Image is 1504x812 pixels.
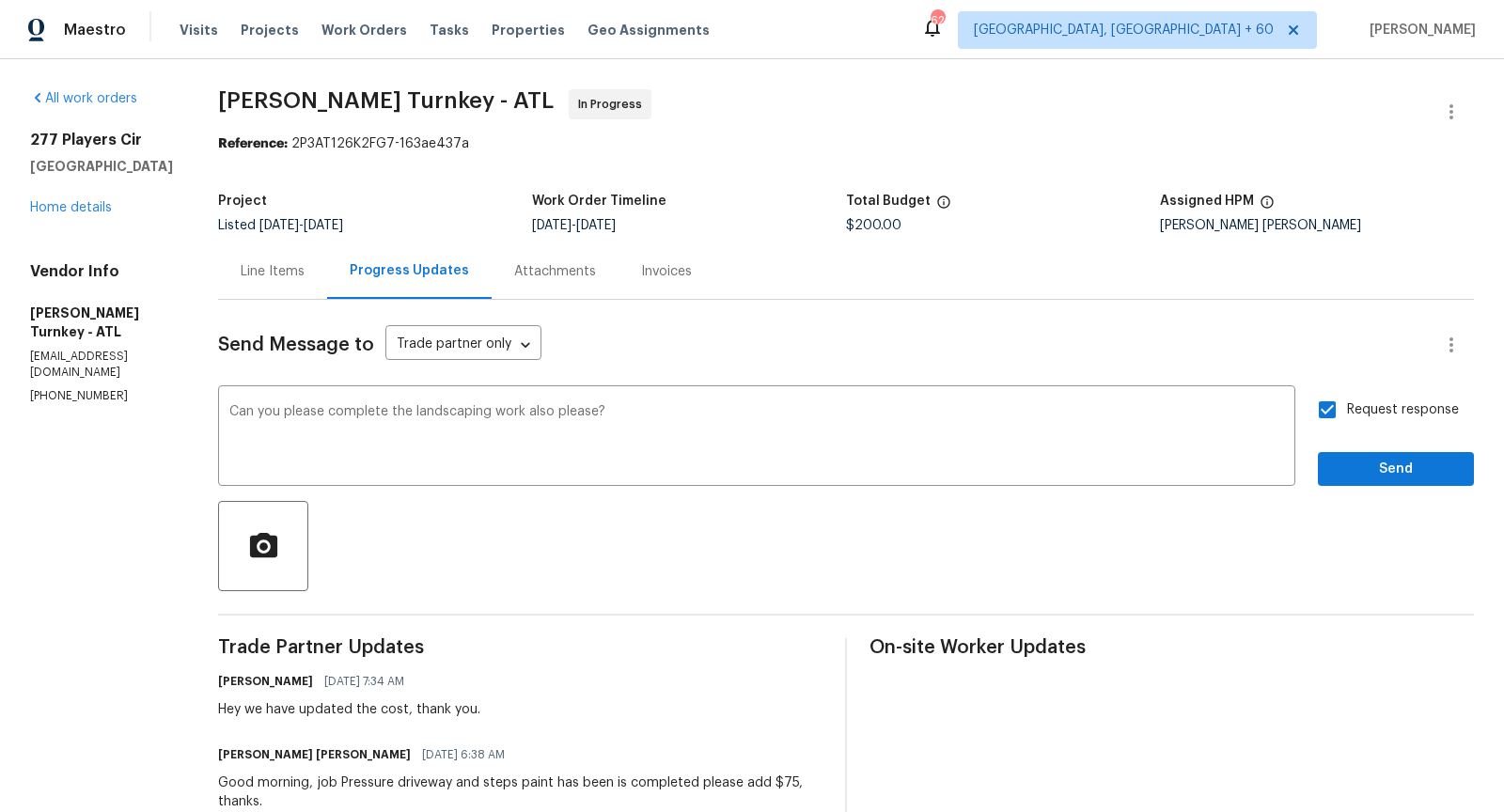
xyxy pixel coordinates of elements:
[218,773,822,811] div: Good morning, job Pressure driveway and steps paint has been is completed please add $75, thanks.
[578,95,650,114] span: In Progress
[1362,21,1476,39] span: [PERSON_NAME]
[430,23,469,37] span: Tasks
[30,349,173,381] p: [EMAIL_ADDRESS][DOMAIN_NAME]
[422,745,505,764] span: [DATE] 6:38 AM
[229,405,1284,471] textarea: Can you please complete the landscaping work also please?
[304,219,343,232] span: [DATE]
[1333,458,1459,481] span: Send
[218,219,343,232] span: Listed
[587,21,710,39] span: Geo Assignments
[1260,195,1275,219] span: The hpm assigned to this work order.
[218,137,288,150] b: Reference:
[259,219,343,232] span: -
[514,262,596,281] div: Attachments
[30,388,173,404] p: [PHONE_NUMBER]
[218,745,411,764] h6: [PERSON_NAME] [PERSON_NAME]
[218,195,267,208] h5: Project
[180,21,218,39] span: Visits
[218,336,374,354] span: Send Message to
[1347,400,1459,420] span: Request response
[30,201,112,214] a: Home details
[218,638,822,657] span: Trade Partner Updates
[385,330,541,361] div: Trade partner only
[259,219,299,232] span: [DATE]
[641,262,692,281] div: Invoices
[218,672,313,691] h6: [PERSON_NAME]
[218,89,554,112] span: [PERSON_NAME] Turnkey - ATL
[30,304,173,341] h5: [PERSON_NAME] Turnkey - ATL
[350,261,469,280] div: Progress Updates
[218,700,480,719] div: Hey we have updated the cost, thank you.
[30,262,173,281] h4: Vendor Info
[30,92,137,105] a: All work orders
[321,21,407,39] span: Work Orders
[64,21,126,39] span: Maestro
[241,21,299,39] span: Projects
[532,219,572,232] span: [DATE]
[218,134,1474,153] div: 2P3AT126K2FG7-163ae437a
[846,219,901,232] span: $200.00
[532,195,666,208] h5: Work Order Timeline
[30,131,173,149] h2: 277 Players Cir
[846,195,931,208] h5: Total Budget
[936,195,951,219] span: The total cost of line items that have been proposed by Opendoor. This sum includes line items th...
[532,219,616,232] span: -
[869,638,1474,657] span: On-site Worker Updates
[1160,219,1474,232] div: [PERSON_NAME] [PERSON_NAME]
[931,11,944,30] div: 626
[30,157,173,176] h5: [GEOGRAPHIC_DATA]
[324,672,404,691] span: [DATE] 7:34 AM
[1160,195,1254,208] h5: Assigned HPM
[576,219,616,232] span: [DATE]
[974,21,1274,39] span: [GEOGRAPHIC_DATA], [GEOGRAPHIC_DATA] + 60
[492,21,565,39] span: Properties
[241,262,305,281] div: Line Items
[1318,452,1474,487] button: Send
